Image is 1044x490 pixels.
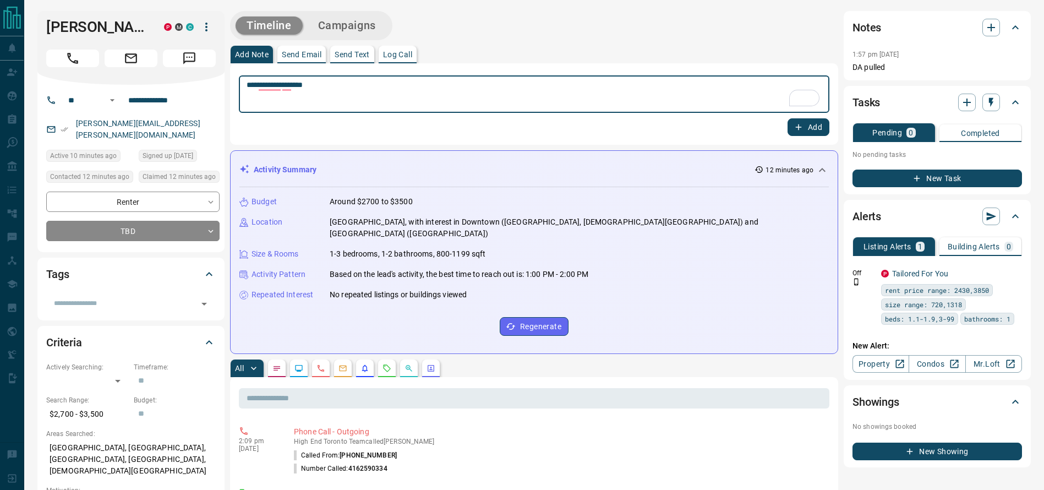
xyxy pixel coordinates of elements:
span: Active 10 minutes ago [50,150,117,161]
p: $2,700 - $3,500 [46,405,128,423]
span: 4162590334 [348,465,387,472]
p: Send Text [335,51,370,58]
svg: Listing Alerts [360,364,369,373]
p: Number Called: [294,464,387,473]
div: property.ca [164,23,172,31]
p: Send Email [282,51,321,58]
p: 0 [1007,243,1011,251]
div: Notes [852,14,1022,41]
h2: Alerts [852,208,881,225]
p: 1:57 pm [DATE] [852,51,899,58]
p: Budget [252,196,277,208]
p: Search Range: [46,395,128,405]
p: Add Note [235,51,269,58]
div: Tags [46,261,216,287]
a: Tailored For You [892,269,948,278]
button: Open [106,94,119,107]
p: [GEOGRAPHIC_DATA], with interest in Downtown ([GEOGRAPHIC_DATA], [DEMOGRAPHIC_DATA][GEOGRAPHIC_DA... [330,216,829,239]
p: Budget: [134,395,216,405]
svg: Agent Actions [427,364,435,373]
p: Activity Pattern [252,269,305,280]
p: No showings booked [852,422,1022,432]
div: TBD [46,221,220,241]
span: beds: 1.1-1.9,3-99 [885,313,954,324]
p: 1-3 bedrooms, 1-2 bathrooms, 800-1199 sqft [330,248,486,260]
button: New Showing [852,443,1022,460]
h2: Notes [852,19,881,36]
p: Timeframe: [134,362,216,372]
p: All [235,364,244,372]
p: Pending [872,129,902,137]
p: Size & Rooms [252,248,299,260]
p: Based on the lead's activity, the best time to reach out is: 1:00 PM - 2:00 PM [330,269,588,280]
p: Actively Searching: [46,362,128,372]
span: Claimed 12 minutes ago [143,171,216,182]
div: Criteria [46,329,216,356]
div: Alerts [852,203,1022,230]
svg: Emails [338,364,347,373]
div: Tasks [852,89,1022,116]
div: Fri Sep 12 2025 [139,150,220,165]
button: Open [196,296,212,312]
a: Property [852,355,909,373]
div: Mon Sep 15 2025 [139,171,220,186]
div: Activity Summary12 minutes ago [239,160,829,180]
p: Called From: [294,450,397,460]
button: Regenerate [500,317,569,336]
span: [PHONE_NUMBER] [340,451,397,459]
p: [DATE] [239,445,277,453]
div: mrloft.ca [175,23,183,31]
h2: Tasks [852,94,880,111]
h1: [PERSON_NAME] [46,18,147,36]
span: Message [163,50,216,67]
h2: Tags [46,265,69,283]
div: Showings [852,389,1022,415]
span: Email [105,50,157,67]
button: Timeline [236,17,303,35]
svg: Lead Browsing Activity [294,364,303,373]
p: 0 [909,129,913,137]
h2: Criteria [46,334,82,351]
button: Add [788,118,829,136]
a: [PERSON_NAME][EMAIL_ADDRESS][PERSON_NAME][DOMAIN_NAME] [76,119,200,139]
p: Areas Searched: [46,429,216,439]
span: Signed up [DATE] [143,150,193,161]
p: 1 [918,243,922,251]
span: size range: 720,1318 [885,299,962,310]
p: High End Toronto Team called [PERSON_NAME] [294,438,825,445]
span: Contacted 12 minutes ago [50,171,129,182]
p: Around $2700 to $3500 [330,196,413,208]
span: Call [46,50,99,67]
p: Activity Summary [254,164,316,176]
svg: Push Notification Only [852,278,860,286]
svg: Notes [272,364,281,373]
p: DA pulled [852,62,1022,73]
svg: Calls [316,364,325,373]
p: Listing Alerts [863,243,911,251]
svg: Email Verified [61,126,68,133]
p: 2:09 pm [239,437,277,445]
p: 12 minutes ago [766,165,813,175]
p: Completed [961,129,1000,137]
div: Renter [46,192,220,212]
p: Log Call [383,51,412,58]
p: Building Alerts [948,243,1000,251]
textarea: To enrich screen reader interactions, please activate Accessibility in Grammarly extension settings [247,80,822,108]
p: Location [252,216,282,228]
div: Mon Sep 15 2025 [46,150,133,165]
p: New Alert: [852,340,1022,352]
svg: Requests [382,364,391,373]
a: Mr.Loft [965,355,1022,373]
p: Off [852,268,874,278]
p: [GEOGRAPHIC_DATA], [GEOGRAPHIC_DATA], [GEOGRAPHIC_DATA], [GEOGRAPHIC_DATA], [DEMOGRAPHIC_DATA][GE... [46,439,216,480]
button: New Task [852,170,1022,187]
p: No repeated listings or buildings viewed [330,289,467,301]
p: No pending tasks [852,146,1022,163]
h2: Showings [852,393,899,411]
p: Repeated Interest [252,289,313,301]
span: bathrooms: 1 [964,313,1010,324]
svg: Opportunities [405,364,413,373]
div: property.ca [881,270,889,277]
button: Campaigns [307,17,387,35]
p: Phone Call - Outgoing [294,426,825,438]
